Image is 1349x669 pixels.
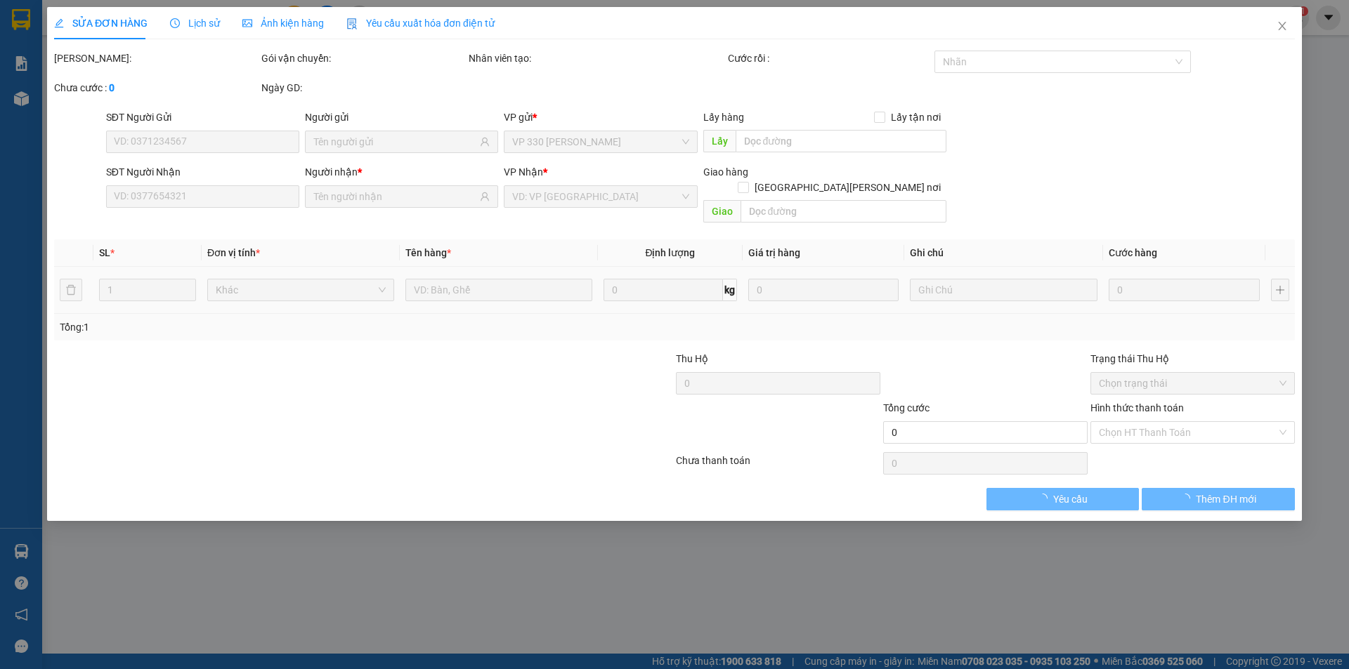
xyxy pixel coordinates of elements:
span: Thu Hộ [676,353,708,364]
span: SL [99,247,110,258]
span: user [481,137,490,147]
span: SỬA ĐƠN HÀNG [54,18,148,29]
span: Khác [216,279,386,300]
span: Tổng cước [883,402,930,413]
span: Đơn vị tính [207,247,260,258]
div: Cước rồi : [728,51,932,66]
input: Tên người gửi [313,134,477,150]
span: user [481,192,490,201]
span: Yêu cầu [1054,491,1088,507]
span: picture [242,18,252,28]
img: icon [346,18,358,29]
span: clock-circle [170,18,180,28]
input: Dọc đường [736,130,946,152]
input: 0 [748,279,899,301]
input: 0 [1109,279,1260,301]
div: [PERSON_NAME]: [54,51,259,66]
input: Tên người nhận [313,189,477,204]
div: Tổng: 1 [60,319,521,335]
b: 0 [109,82,115,93]
button: Yêu cầu [986,488,1139,510]
span: Cước hàng [1109,247,1157,258]
span: Giao [703,200,741,223]
div: SĐT Người Nhận [106,164,299,180]
div: Chưa cước : [54,80,259,95]
span: Giao hàng [703,166,748,178]
div: Nhân viên tạo: [469,51,725,66]
span: Ảnh kiện hàng [242,18,324,29]
span: Yêu cầu xuất hóa đơn điện tử [346,18,495,29]
span: Lịch sử [170,18,220,29]
span: loading [1181,494,1197,503]
button: Close [1263,7,1302,46]
span: VP 330 Lê Duẫn [513,131,689,152]
input: VD: Bàn, Ghế [405,279,592,301]
div: VP gửi [504,110,698,125]
span: Tên hàng [405,247,451,258]
button: Thêm ĐH mới [1142,488,1295,510]
button: plus [1271,279,1289,301]
div: Chưa thanh toán [674,453,882,477]
span: close [1277,20,1288,32]
div: Người nhận [305,164,498,180]
span: Thêm ĐH mới [1197,491,1256,507]
span: edit [54,18,64,28]
span: kg [723,279,737,301]
span: loading [1038,494,1054,503]
input: Dọc đường [741,200,946,223]
span: Lấy [703,130,736,152]
span: Chọn trạng thái [1099,373,1286,394]
div: Ngày GD: [261,80,466,95]
span: Định lượng [646,247,696,258]
span: Giá trị hàng [748,247,800,258]
span: VP Nhận [504,166,544,178]
span: Lấy hàng [703,112,744,123]
div: SĐT Người Gửi [106,110,299,125]
input: Ghi Chú [911,279,1097,301]
span: Lấy tận nơi [885,110,946,125]
div: Gói vận chuyển: [261,51,466,66]
div: Người gửi [305,110,498,125]
th: Ghi chú [905,239,1103,267]
button: delete [60,279,82,301]
label: Hình thức thanh toán [1090,402,1184,413]
span: [GEOGRAPHIC_DATA][PERSON_NAME] nơi [749,180,946,195]
div: Trạng thái Thu Hộ [1090,351,1295,366]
